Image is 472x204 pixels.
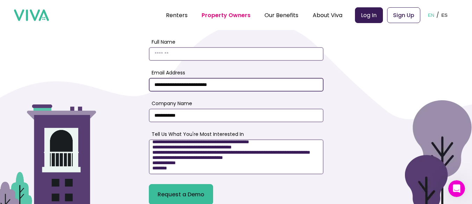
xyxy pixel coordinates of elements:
[448,180,465,197] iframe: Intercom live chat
[14,9,49,21] img: viva
[264,6,298,24] div: Our Benefits
[202,11,250,19] a: Property Owners
[152,38,324,46] label: Full Name
[166,11,188,19] a: Renters
[152,69,324,76] label: Email Address
[426,4,437,26] button: EN
[439,4,450,26] button: ES
[387,7,420,23] a: Sign Up
[152,100,324,107] label: Company Name
[355,7,383,23] a: Log In
[313,6,342,24] div: About Viva
[152,131,324,138] label: Tell Us What You're Most Interested In
[436,10,439,20] p: /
